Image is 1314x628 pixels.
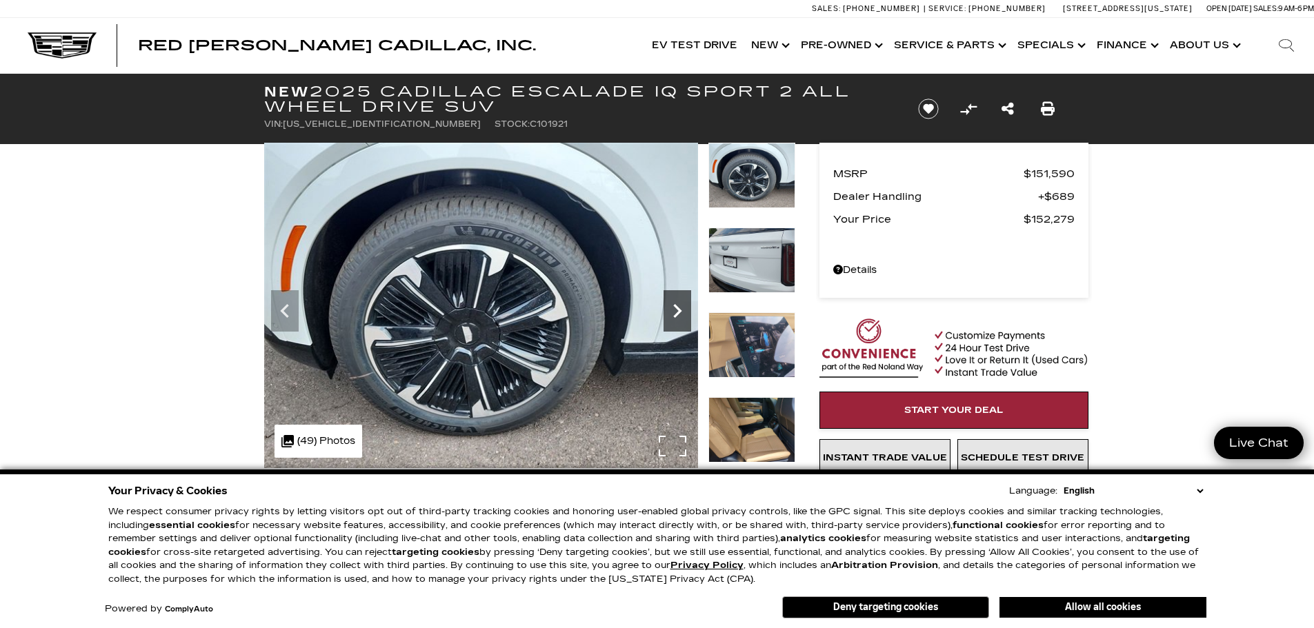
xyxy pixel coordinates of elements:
a: Print this New 2025 Cadillac ESCALADE IQ Sport 2 All Wheel Drive SUV [1041,99,1055,119]
span: Schedule Test Drive [961,452,1084,463]
div: Language: [1009,487,1057,496]
img: New 2025 Summit White Cadillac Sport 2 image 28 [708,312,795,378]
img: New 2025 Summit White Cadillac Sport 2 image 27 [708,227,795,293]
h1: 2025 Cadillac ESCALADE IQ Sport 2 All Wheel Drive SUV [264,84,895,114]
span: [PHONE_NUMBER] [843,4,920,13]
span: [PHONE_NUMBER] [968,4,1046,13]
a: MSRP $151,590 [833,164,1075,183]
button: Save vehicle [913,98,944,120]
span: [US_VEHICLE_IDENTIFICATION_NUMBER] [283,119,481,129]
span: 9 AM-6 PM [1278,4,1314,13]
button: Compare Vehicle [958,99,979,119]
span: Red [PERSON_NAME] Cadillac, Inc. [138,37,536,54]
a: Schedule Test Drive [957,439,1088,476]
a: Specials [1011,18,1090,73]
button: Deny targeting cookies [782,596,989,618]
img: New 2025 Summit White Cadillac Sport 2 image 26 [264,143,698,468]
a: Details [833,261,1075,280]
a: Live Chat [1214,427,1304,459]
div: Previous [271,290,299,332]
img: Cadillac Dark Logo with Cadillac White Text [28,32,97,59]
div: Powered by [105,605,213,614]
select: Language Select [1060,484,1206,498]
strong: New [264,83,310,100]
div: Search [1259,18,1314,73]
a: ComplyAuto [165,605,213,614]
strong: targeting cookies [108,533,1190,558]
a: Pre-Owned [794,18,887,73]
strong: analytics cookies [780,533,866,544]
a: Share this New 2025 Cadillac ESCALADE IQ Sport 2 All Wheel Drive SUV [1002,99,1014,119]
a: [STREET_ADDRESS][US_STATE] [1063,4,1193,13]
span: $151,590 [1024,164,1075,183]
button: Allow all cookies [999,597,1206,618]
span: Instant Trade Value [823,452,947,463]
a: Red [PERSON_NAME] Cadillac, Inc. [138,39,536,52]
div: (49) Photos [275,425,362,458]
span: Your Price [833,210,1024,229]
span: $152,279 [1024,210,1075,229]
span: C101921 [530,119,568,129]
a: Instant Trade Value [819,439,950,476]
strong: functional cookies [953,520,1044,531]
strong: targeting cookies [392,547,479,558]
img: New 2025 Summit White Cadillac Sport 2 image 29 [708,397,795,463]
a: Service: [PHONE_NUMBER] [924,5,1049,12]
a: Start Your Deal [819,392,1088,429]
strong: essential cookies [149,520,235,531]
span: Sales: [1253,4,1278,13]
img: New 2025 Summit White Cadillac Sport 2 image 26 [708,143,795,208]
span: Your Privacy & Cookies [108,481,228,500]
div: Next [664,290,691,332]
span: Live Chat [1222,435,1295,451]
a: Your Price $152,279 [833,210,1075,229]
span: Service: [928,4,966,13]
span: Stock: [495,119,530,129]
a: About Us [1163,18,1245,73]
span: Open [DATE] [1206,4,1252,13]
span: $689 [1038,187,1075,206]
a: New [744,18,794,73]
a: Sales: [PHONE_NUMBER] [812,5,924,12]
span: Sales: [812,4,841,13]
a: Finance [1090,18,1163,73]
p: We respect consumer privacy rights by letting visitors opt out of third-party tracking cookies an... [108,505,1206,586]
a: Dealer Handling $689 [833,187,1075,206]
span: Start Your Deal [904,405,1004,416]
a: EV Test Drive [645,18,744,73]
strong: Arbitration Provision [831,560,938,571]
a: Service & Parts [887,18,1011,73]
span: VIN: [264,119,283,129]
span: Dealer Handling [833,187,1038,206]
u: Privacy Policy [670,560,744,571]
span: MSRP [833,164,1024,183]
